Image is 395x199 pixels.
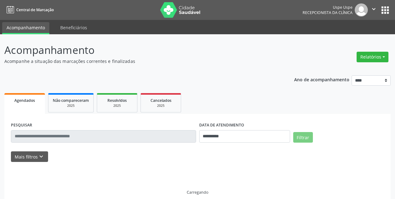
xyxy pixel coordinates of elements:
span: Central de Marcação [16,7,54,12]
span: Cancelados [151,98,171,103]
i: keyboard_arrow_down [38,153,45,160]
a: Acompanhamento [2,22,49,34]
span: Não compareceram [53,98,89,103]
p: Acompanhe a situação das marcações correntes e finalizadas [4,58,275,64]
div: 2025 [53,103,89,108]
span: Agendados [14,98,35,103]
button:  [368,3,380,17]
p: Acompanhamento [4,42,275,58]
div: Uspe Uspe [303,5,353,10]
button: Mais filtroskeyboard_arrow_down [11,151,48,162]
label: DATA DE ATENDIMENTO [199,121,244,130]
span: Recepcionista da clínica [303,10,353,15]
p: Ano de acompanhamento [294,75,349,83]
label: PESQUISAR [11,121,32,130]
a: Central de Marcação [4,5,54,15]
span: Resolvidos [107,98,127,103]
button: apps [380,5,391,16]
button: Relatórios [357,52,388,62]
div: 2025 [145,103,176,108]
div: Carregando [187,190,208,195]
a: Beneficiários [56,22,91,33]
button: Filtrar [293,132,313,143]
i:  [370,6,377,12]
img: img [355,3,368,17]
div: 2025 [101,103,133,108]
